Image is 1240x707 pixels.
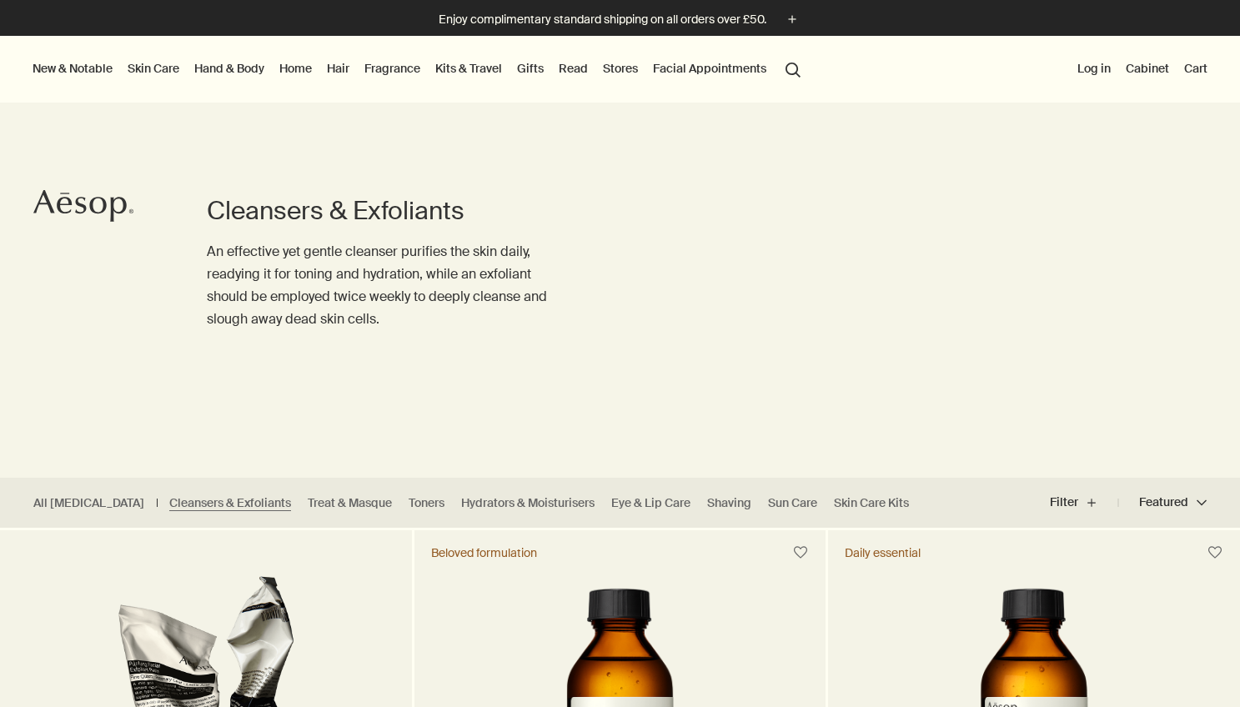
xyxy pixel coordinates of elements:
[1200,538,1230,568] button: Save to cabinet
[439,11,766,28] p: Enjoy complimentary standard shipping on all orders over £50.
[768,495,817,511] a: Sun Care
[1181,58,1211,79] button: Cart
[29,58,116,79] button: New & Notable
[707,495,751,511] a: Shaving
[308,495,392,511] a: Treat & Masque
[778,53,808,84] button: Open search
[845,545,921,560] div: Daily essential
[432,58,505,79] a: Kits & Travel
[1074,36,1211,103] nav: supplementary
[1074,58,1114,79] button: Log in
[124,58,183,79] a: Skin Care
[276,58,315,79] a: Home
[514,58,547,79] a: Gifts
[1122,58,1172,79] a: Cabinet
[207,194,554,228] h1: Cleansers & Exfoliants
[611,495,690,511] a: Eye & Lip Care
[409,495,444,511] a: Toners
[361,58,424,79] a: Fragrance
[431,545,537,560] div: Beloved formulation
[29,36,808,103] nav: primary
[461,495,595,511] a: Hydrators & Moisturisers
[29,185,138,231] a: Aesop
[439,10,801,29] button: Enjoy complimentary standard shipping on all orders over £50.
[191,58,268,79] a: Hand & Body
[207,240,554,331] p: An effective yet gentle cleanser purifies the skin daily, readying it for toning and hydration, w...
[834,495,909,511] a: Skin Care Kits
[33,189,133,223] svg: Aesop
[786,538,816,568] button: Save to cabinet
[600,58,641,79] button: Stores
[1050,483,1118,523] button: Filter
[324,58,353,79] a: Hair
[1118,483,1207,523] button: Featured
[169,495,291,511] a: Cleansers & Exfoliants
[650,58,770,79] a: Facial Appointments
[555,58,591,79] a: Read
[33,495,144,511] a: All [MEDICAL_DATA]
